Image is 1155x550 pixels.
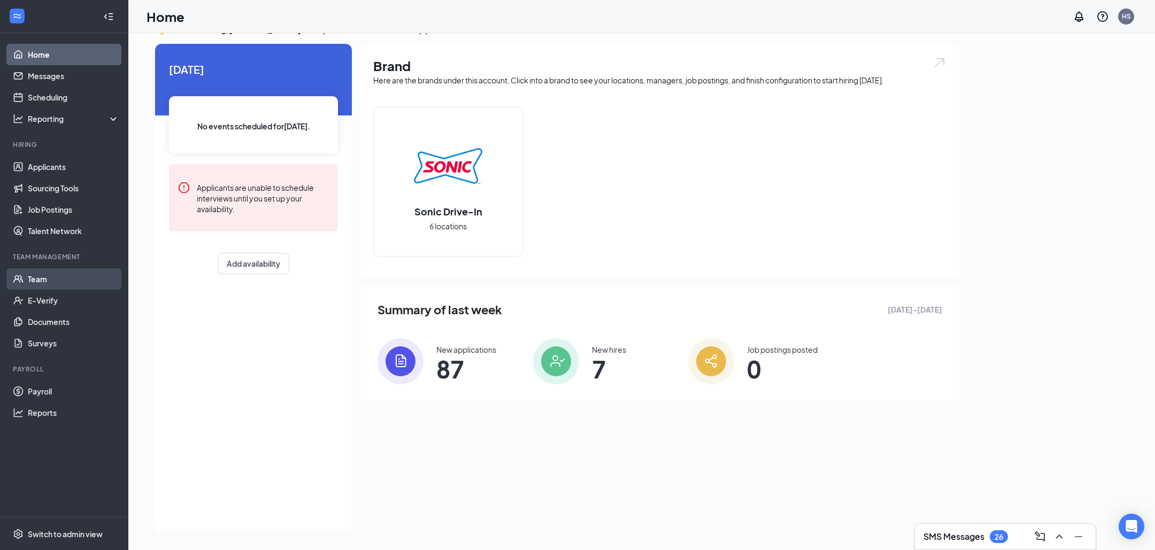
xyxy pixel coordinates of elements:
button: Minimize [1070,528,1087,545]
a: Payroll [28,381,119,402]
svg: QuestionInfo [1096,10,1109,23]
a: Reports [28,402,119,423]
a: Sourcing Tools [28,177,119,199]
span: [DATE] - [DATE] [888,304,942,315]
img: icon [378,338,423,384]
div: Team Management [13,252,117,261]
a: Documents [28,311,119,332]
a: Scheduling [28,87,119,108]
span: 6 locations [429,220,467,232]
a: Applicants [28,156,119,177]
button: ComposeMessage [1031,528,1049,545]
h3: SMS Messages [923,531,984,543]
span: 0 [747,359,818,378]
svg: Analysis [13,113,24,124]
a: Surveys [28,332,119,354]
a: Talent Network [28,220,119,242]
img: icon [688,338,734,384]
div: Applicants are unable to schedule interviews until you set up your availability. [197,181,329,214]
a: E-Verify [28,290,119,311]
h1: Home [147,7,184,26]
span: 87 [436,359,496,378]
svg: WorkstreamLogo [12,11,22,21]
div: Payroll [13,365,117,374]
div: Open Intercom Messenger [1119,514,1144,539]
div: Switch to admin view [28,529,103,539]
a: Home [28,44,119,65]
svg: Collapse [103,11,114,22]
button: Add availability [218,253,289,274]
svg: ComposeMessage [1034,530,1046,543]
div: New hires [592,344,626,355]
a: Job Postings [28,199,119,220]
svg: Minimize [1072,530,1085,543]
div: Reporting [28,113,120,124]
a: Team [28,268,119,290]
div: Hiring [13,140,117,149]
img: Sonic Drive-In [414,132,482,200]
svg: Notifications [1073,10,1085,23]
span: 7 [592,359,626,378]
div: 26 [995,532,1003,541]
div: Job postings posted [747,344,818,355]
svg: Settings [13,529,24,539]
svg: ChevronUp [1053,530,1066,543]
div: New applications [436,344,496,355]
svg: Error [178,181,190,194]
button: ChevronUp [1051,528,1068,545]
div: Here are the brands under this account. Click into a brand to see your locations, managers, job p... [373,75,946,86]
span: Summary of last week [378,300,502,319]
h2: Sonic Drive-In [404,205,493,218]
h1: Brand [373,57,946,75]
span: No events scheduled for [DATE] . [197,120,310,132]
div: HS [1122,12,1131,21]
img: open.6027fd2a22e1237b5b06.svg [933,57,946,69]
a: Messages [28,65,119,87]
img: icon [533,338,579,384]
span: [DATE] [169,61,338,78]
